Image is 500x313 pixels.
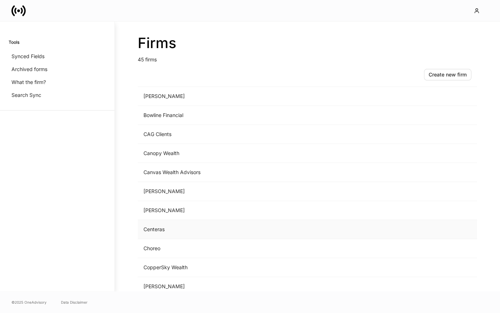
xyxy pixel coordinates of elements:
[138,125,358,144] td: CAG Clients
[138,182,358,201] td: [PERSON_NAME]
[11,66,47,73] p: Archived forms
[138,258,358,277] td: CopperSky Wealth
[138,277,358,296] td: [PERSON_NAME]
[11,92,41,99] p: Search Sync
[138,144,358,163] td: Canopy Wealth
[61,299,88,305] a: Data Disclaimer
[9,63,106,76] a: Archived forms
[9,50,106,63] a: Synced Fields
[138,52,477,63] p: 45 firms
[11,79,46,86] p: What the firm?
[9,39,19,46] h6: Tools
[9,89,106,102] a: Search Sync
[9,76,106,89] a: What the firm?
[11,53,44,60] p: Synced Fields
[138,239,358,258] td: Choreo
[138,201,358,220] td: [PERSON_NAME]
[424,69,471,80] button: Create new firm
[138,106,358,125] td: Bowline Financial
[138,34,477,52] h2: Firms
[138,220,358,239] td: Centeras
[429,72,467,77] div: Create new firm
[11,299,47,305] span: © 2025 OneAdvisory
[138,163,358,182] td: Canvas Wealth Advisors
[138,87,358,106] td: [PERSON_NAME]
